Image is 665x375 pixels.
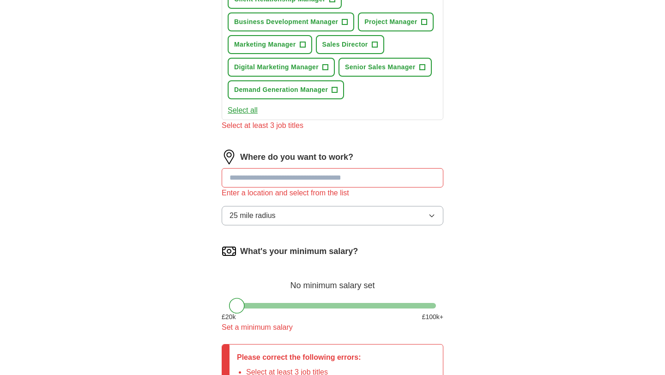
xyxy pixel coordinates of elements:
span: £ 20 k [222,312,236,322]
button: 25 mile radius [222,206,443,225]
button: Project Manager [358,12,433,31]
button: Marketing Manager [228,35,312,54]
button: Demand Generation Manager [228,80,344,99]
button: Digital Marketing Manager [228,58,335,77]
div: No minimum salary set [222,270,443,292]
button: Sales Director [316,35,384,54]
span: Demand Generation Manager [234,85,328,95]
div: Select at least 3 job titles [222,120,443,131]
span: £ 100 k+ [422,312,443,322]
button: Select all [228,105,258,116]
div: Set a minimum salary [222,322,443,333]
p: Please correct the following errors: [237,352,374,363]
span: Marketing Manager [234,40,296,49]
label: What's your minimum salary? [240,245,358,258]
span: Project Manager [364,17,417,27]
button: Business Development Manager [228,12,354,31]
img: salary.png [222,244,236,259]
span: 25 mile radius [230,210,276,221]
span: Business Development Manager [234,17,338,27]
button: Senior Sales Manager [339,58,432,77]
span: Senior Sales Manager [345,62,416,72]
span: Sales Director [322,40,368,49]
span: Digital Marketing Manager [234,62,319,72]
label: Where do you want to work? [240,151,353,163]
div: Enter a location and select from the list [222,187,443,199]
img: location.png [222,150,236,164]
